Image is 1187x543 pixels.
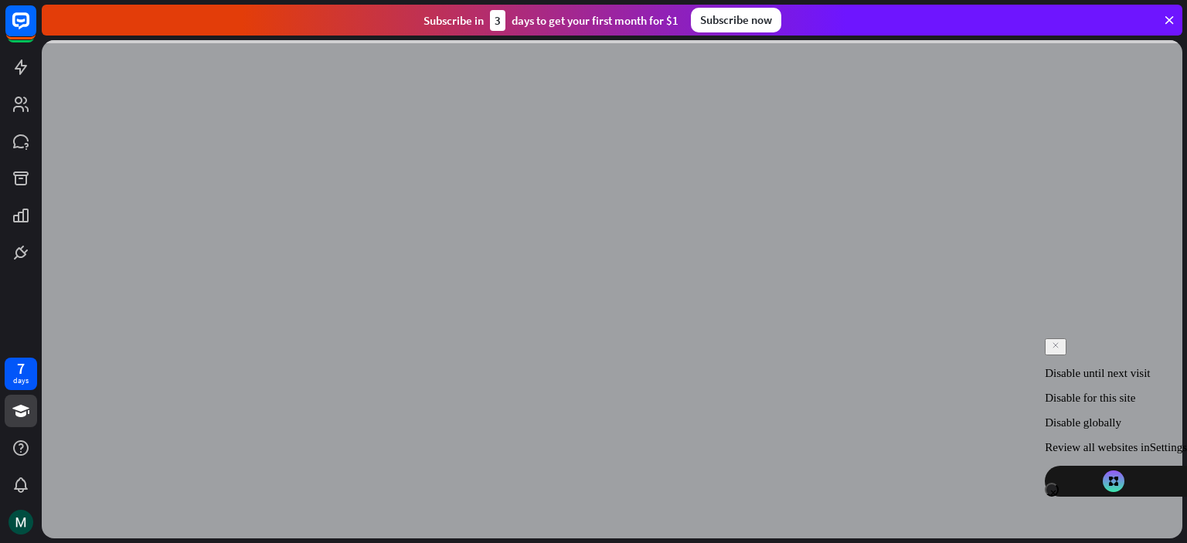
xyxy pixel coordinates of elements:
div: Subscribe in days to get your first month for $1 [423,10,679,31]
div: Subscribe now [691,8,781,32]
div: days [13,375,29,386]
a: 7 days [5,358,37,390]
div: 3 [490,10,505,31]
div: 7 [17,361,25,375]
